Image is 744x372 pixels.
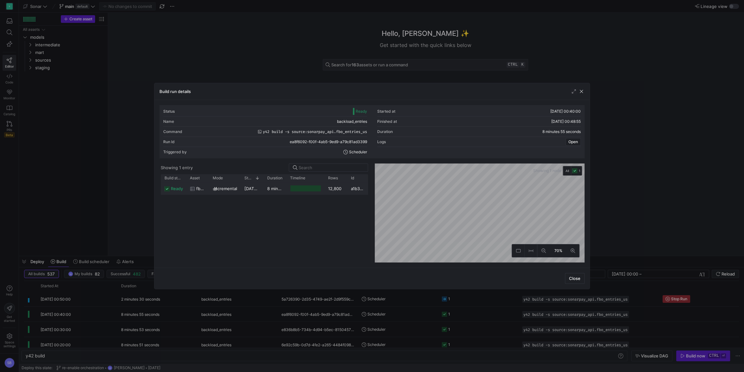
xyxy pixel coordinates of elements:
span: [DATE] 00:40:02 [244,186,277,191]
span: Asset [190,176,200,180]
input: Search [299,165,364,170]
span: Started at [244,176,253,180]
div: Command [163,130,182,134]
span: 70% [553,247,564,254]
div: Status [163,109,175,114]
span: y42 build -s source:sonarpay_api.fbo_entries_us [263,130,367,134]
span: incremental [214,183,237,195]
button: Open [566,138,581,146]
button: 70% [550,244,566,257]
div: Finished at [377,119,397,124]
span: Scheduler [349,150,367,154]
span: Open [568,140,578,144]
y42-duration: 8 minutes 52 seconds [267,186,311,191]
span: [DATE] 00:48:55 [551,119,581,124]
button: Close [565,273,585,284]
span: Duration [267,176,282,180]
y42-duration: 8 minutes 55 seconds [542,130,581,134]
span: Timeline [290,176,305,180]
span: Build status [165,176,182,180]
span: Rows [328,176,338,180]
span: Mode [213,176,223,180]
span: All [566,168,569,173]
span: ready [171,183,183,195]
div: Started at [377,109,395,114]
span: Ready [356,109,367,114]
span: 1 [579,169,580,173]
div: Duration [377,130,393,134]
div: Showing 1 entry [161,165,193,170]
h3: Build run details [159,89,191,94]
span: Close [569,276,580,281]
div: Run Id [163,140,175,144]
span: [DATE] 00:40:00 [550,109,581,114]
div: 12,800 [324,182,347,195]
span: fbo_entries_us [196,183,205,195]
span: Id [351,176,354,180]
span: Showing 1 node [533,169,563,173]
div: Name [163,119,174,124]
div: Logs [377,140,386,144]
div: a1b35d98-c02b-4fa0-b1e7-b3a13922a398 [347,182,369,195]
span: ea8f6092-f00f-4ab5-9ed9-a79c81ad3399 [290,140,367,144]
div: Triggered by [163,150,187,154]
span: backload_entries [337,119,367,124]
